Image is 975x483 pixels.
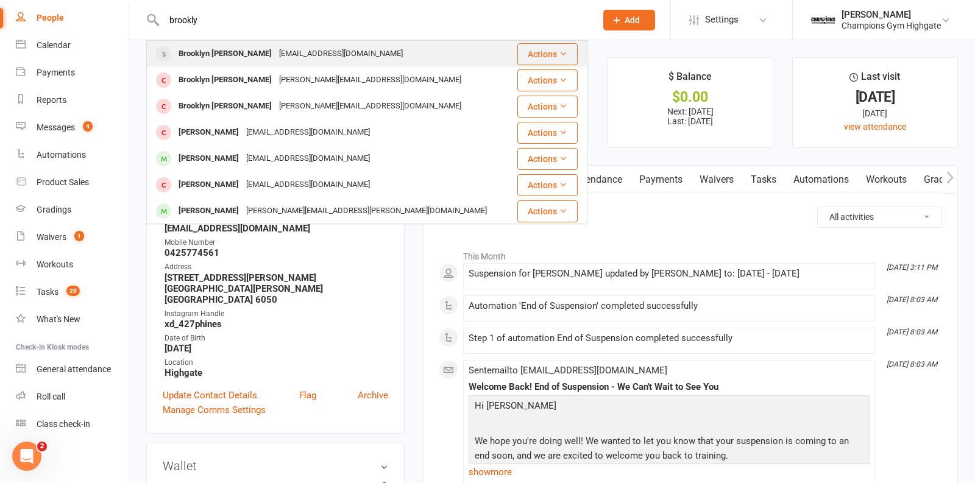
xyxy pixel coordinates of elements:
[439,244,942,263] li: This Month
[37,232,66,242] div: Waivers
[842,20,941,31] div: Champions Gym Highgate
[469,382,870,392] div: Welcome Back! End of Suspension - We Can't Wait to See You
[165,343,388,354] strong: [DATE]
[857,166,915,194] a: Workouts
[517,122,578,144] button: Actions
[16,86,129,114] a: Reports
[165,319,388,330] strong: xd_427phines
[16,59,129,86] a: Payments
[16,356,129,383] a: General attendance kiosk mode
[358,388,388,403] a: Archive
[887,328,937,336] i: [DATE] 8:03 AM
[275,97,465,115] div: [PERSON_NAME][EMAIL_ADDRESS][DOMAIN_NAME]
[37,287,58,297] div: Tasks
[469,269,870,279] div: Suspension for [PERSON_NAME] updated by [PERSON_NAME] to: [DATE] - [DATE]
[243,176,374,194] div: [EMAIL_ADDRESS][DOMAIN_NAME]
[16,114,129,141] a: Messages 4
[165,357,388,368] div: Location
[175,71,275,89] div: Brooklyn [PERSON_NAME]
[175,97,275,115] div: Brooklyn [PERSON_NAME]
[243,202,491,220] div: [PERSON_NAME][EMAIL_ADDRESS][PERSON_NAME][DOMAIN_NAME]
[37,122,75,132] div: Messages
[275,71,465,89] div: [PERSON_NAME][EMAIL_ADDRESS][DOMAIN_NAME]
[849,69,900,91] div: Last visit
[16,251,129,278] a: Workouts
[165,367,388,378] strong: Highgate
[83,121,93,132] span: 4
[668,69,712,91] div: $ Balance
[619,107,762,126] p: Next: [DATE] Last: [DATE]
[37,205,71,214] div: Gradings
[887,263,937,272] i: [DATE] 3:11 PM
[299,388,316,403] a: Flag
[37,13,64,23] div: People
[175,202,243,220] div: [PERSON_NAME]
[165,333,388,344] div: Date of Birth
[175,176,243,194] div: [PERSON_NAME]
[804,107,946,120] div: [DATE]
[691,166,742,194] a: Waivers
[74,231,84,241] span: 1
[37,259,73,269] div: Workouts
[37,40,71,50] div: Calendar
[165,247,388,258] strong: 0425774561
[16,411,129,438] a: Class kiosk mode
[16,32,129,59] a: Calendar
[37,364,111,374] div: General attendance
[243,150,374,167] div: [EMAIL_ADDRESS][DOMAIN_NAME]
[165,261,388,273] div: Address
[472,398,867,416] p: Hi [PERSON_NAME]
[517,148,578,170] button: Actions
[16,383,129,411] a: Roll call
[619,91,762,104] div: $0.00
[439,206,942,225] h3: Activity
[16,141,129,169] a: Automations
[165,237,388,249] div: Mobile Number
[625,15,640,25] span: Add
[785,166,857,194] a: Automations
[175,45,275,63] div: Brooklyn [PERSON_NAME]
[243,124,374,141] div: [EMAIL_ADDRESS][DOMAIN_NAME]
[742,166,785,194] a: Tasks
[887,360,937,368] i: [DATE] 8:03 AM
[37,150,86,160] div: Automations
[565,166,631,194] a: Attendance
[469,333,870,344] div: Step 1 of automation End of Suspension completed successfully
[469,301,870,311] div: Automation 'End of Suspension' completed successfully
[469,365,667,376] span: Sent email to [EMAIL_ADDRESS][DOMAIN_NAME]
[887,295,937,304] i: [DATE] 8:03 AM
[517,174,578,196] button: Actions
[163,403,266,417] a: Manage Comms Settings
[175,124,243,141] div: [PERSON_NAME]
[37,442,47,451] span: 2
[631,166,691,194] a: Payments
[160,12,587,29] input: Search...
[163,459,388,473] h3: Wallet
[12,442,41,471] iframe: Intercom live chat
[37,419,90,429] div: Class check-in
[844,122,906,132] a: view attendance
[16,169,129,196] a: Product Sales
[37,95,66,105] div: Reports
[175,150,243,167] div: [PERSON_NAME]
[603,10,655,30] button: Add
[16,306,129,333] a: What's New
[804,91,946,104] div: [DATE]
[275,45,406,63] div: [EMAIL_ADDRESS][DOMAIN_NAME]
[16,4,129,32] a: People
[163,388,257,403] a: Update Contact Details
[165,308,388,320] div: Instagram Handle
[517,96,578,118] button: Actions
[37,314,80,324] div: What's New
[517,200,578,222] button: Actions
[811,8,835,32] img: thumb_image1630635537.png
[66,286,80,296] span: 29
[37,68,75,77] div: Payments
[517,43,578,65] button: Actions
[517,69,578,91] button: Actions
[16,224,129,251] a: Waivers 1
[16,278,129,306] a: Tasks 29
[165,223,388,234] strong: [EMAIL_ADDRESS][DOMAIN_NAME]
[472,434,867,466] p: We hope you're doing well! We wanted to let you know that your suspension is coming to an end soo...
[37,177,89,187] div: Product Sales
